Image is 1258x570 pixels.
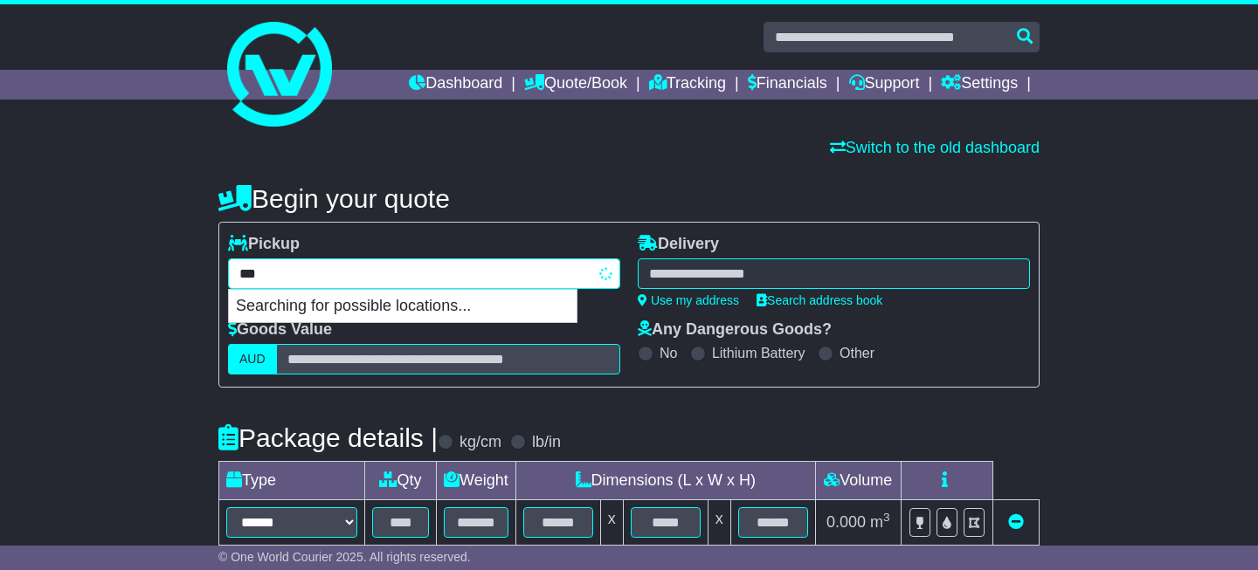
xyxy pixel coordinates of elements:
label: Pickup [228,235,300,254]
a: Use my address [638,293,739,307]
a: Remove this item [1008,513,1024,531]
td: Weight [437,462,516,500]
label: lb/in [532,433,561,452]
a: Search address book [757,293,882,307]
a: Dashboard [409,70,502,100]
a: Support [849,70,920,100]
td: Type [219,462,365,500]
h4: Begin your quote [218,184,1040,213]
td: Volume [815,462,901,500]
h4: Package details | [218,423,438,452]
td: Qty [365,462,437,500]
a: Tracking [649,70,726,100]
a: Financials [748,70,827,100]
span: m [870,513,890,531]
label: Any Dangerous Goods? [638,320,832,340]
typeahead: Please provide city [228,258,620,289]
td: Dimensions (L x W x H) [515,462,815,500]
a: Settings [941,70,1018,100]
a: Switch to the old dashboard [830,139,1040,156]
label: Delivery [638,235,719,254]
label: AUD [228,344,277,374]
p: Searching for possible locations... [229,290,577,323]
label: No [660,345,677,361]
label: kg/cm [460,433,501,452]
label: Other [840,345,874,361]
label: Lithium Battery [712,345,805,361]
a: Quote/Book [524,70,627,100]
span: 0.000 [826,513,866,531]
td: x [708,500,730,546]
sup: 3 [883,511,890,524]
label: Goods Value [228,320,332,340]
span: © One World Courier 2025. All rights reserved. [218,550,471,564]
td: x [600,500,623,546]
